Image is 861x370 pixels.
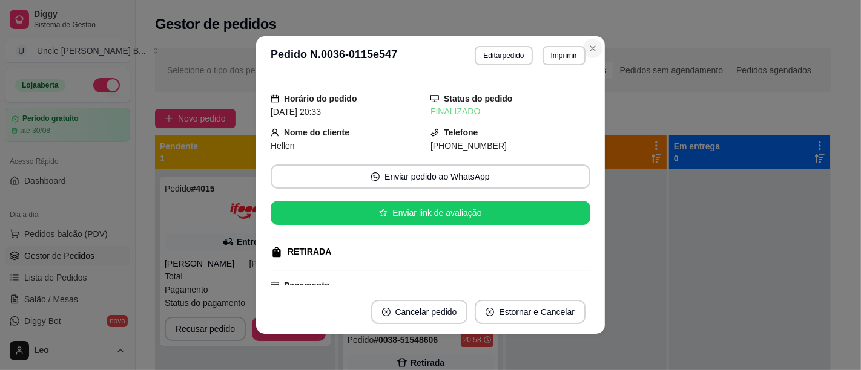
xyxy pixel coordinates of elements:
strong: Horário do pedido [284,94,357,103]
span: whats-app [371,172,380,181]
span: star [379,209,388,217]
button: close-circleCancelar pedido [371,300,468,324]
span: desktop [431,94,439,103]
div: FINALIZADO [431,105,590,118]
span: phone [431,128,439,137]
button: whats-appEnviar pedido ao WhatsApp [271,164,590,189]
span: [DATE] 20:33 [271,107,321,117]
button: starEnviar link de avaliação [271,201,590,225]
span: close-circle [382,308,391,316]
div: RETIRADA [288,245,331,258]
span: credit-card [271,281,279,290]
span: calendar [271,94,279,103]
strong: Telefone [444,128,478,137]
button: Close [583,39,602,58]
strong: Nome do cliente [284,128,349,137]
button: Imprimir [543,46,586,65]
h3: Pedido N. 0036-0115e547 [271,46,397,65]
span: Hellen [271,141,295,151]
span: close-circle [486,308,494,316]
span: [PHONE_NUMBER] [431,141,507,151]
strong: Status do pedido [444,94,513,103]
strong: Pagamento [284,281,329,290]
button: Editarpedido [475,46,532,65]
span: user [271,128,279,137]
button: close-circleEstornar e Cancelar [475,300,586,324]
